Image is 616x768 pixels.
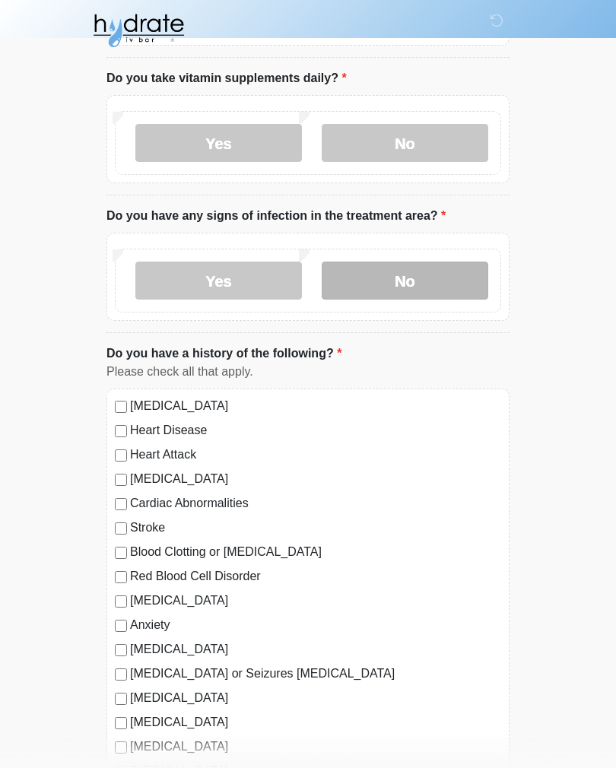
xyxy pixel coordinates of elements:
label: [MEDICAL_DATA] [130,689,501,707]
label: Cardiac Abnormalities [130,494,501,513]
input: Heart Attack [115,449,127,462]
label: Yes [135,262,302,300]
label: Do you have any signs of infection in the treatment area? [106,207,446,225]
label: Red Blood Cell Disorder [130,567,501,586]
label: [MEDICAL_DATA] [130,640,501,659]
label: [MEDICAL_DATA] [130,713,501,732]
input: Anxiety [115,620,127,632]
label: [MEDICAL_DATA] [130,470,501,488]
label: Heart Disease [130,421,501,440]
label: Do you take vitamin supplements daily? [106,69,347,87]
input: Heart Disease [115,425,127,437]
label: Anxiety [130,616,501,634]
label: No [322,262,488,300]
label: Blood Clotting or [MEDICAL_DATA] [130,543,501,561]
div: Please check all that apply. [106,363,510,381]
input: Red Blood Cell Disorder [115,571,127,583]
input: Blood Clotting or [MEDICAL_DATA] [115,547,127,559]
img: Hydrate IV Bar - Fort Collins Logo [91,11,186,49]
input: [MEDICAL_DATA] [115,741,127,754]
label: [MEDICAL_DATA] or Seizures [MEDICAL_DATA] [130,665,501,683]
label: Do you have a history of the following? [106,344,341,363]
label: [MEDICAL_DATA] [130,592,501,610]
label: [MEDICAL_DATA] [130,397,501,415]
label: [MEDICAL_DATA] [130,738,501,756]
input: [MEDICAL_DATA] [115,474,127,486]
input: Stroke [115,522,127,535]
input: [MEDICAL_DATA] [115,595,127,608]
input: [MEDICAL_DATA] [115,401,127,413]
label: No [322,124,488,162]
input: Cardiac Abnormalities [115,498,127,510]
input: [MEDICAL_DATA] [115,693,127,705]
input: [MEDICAL_DATA] [115,644,127,656]
label: Yes [135,124,302,162]
label: Stroke [130,519,501,537]
input: [MEDICAL_DATA] or Seizures [MEDICAL_DATA] [115,668,127,681]
input: [MEDICAL_DATA] [115,717,127,729]
label: Heart Attack [130,446,501,464]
